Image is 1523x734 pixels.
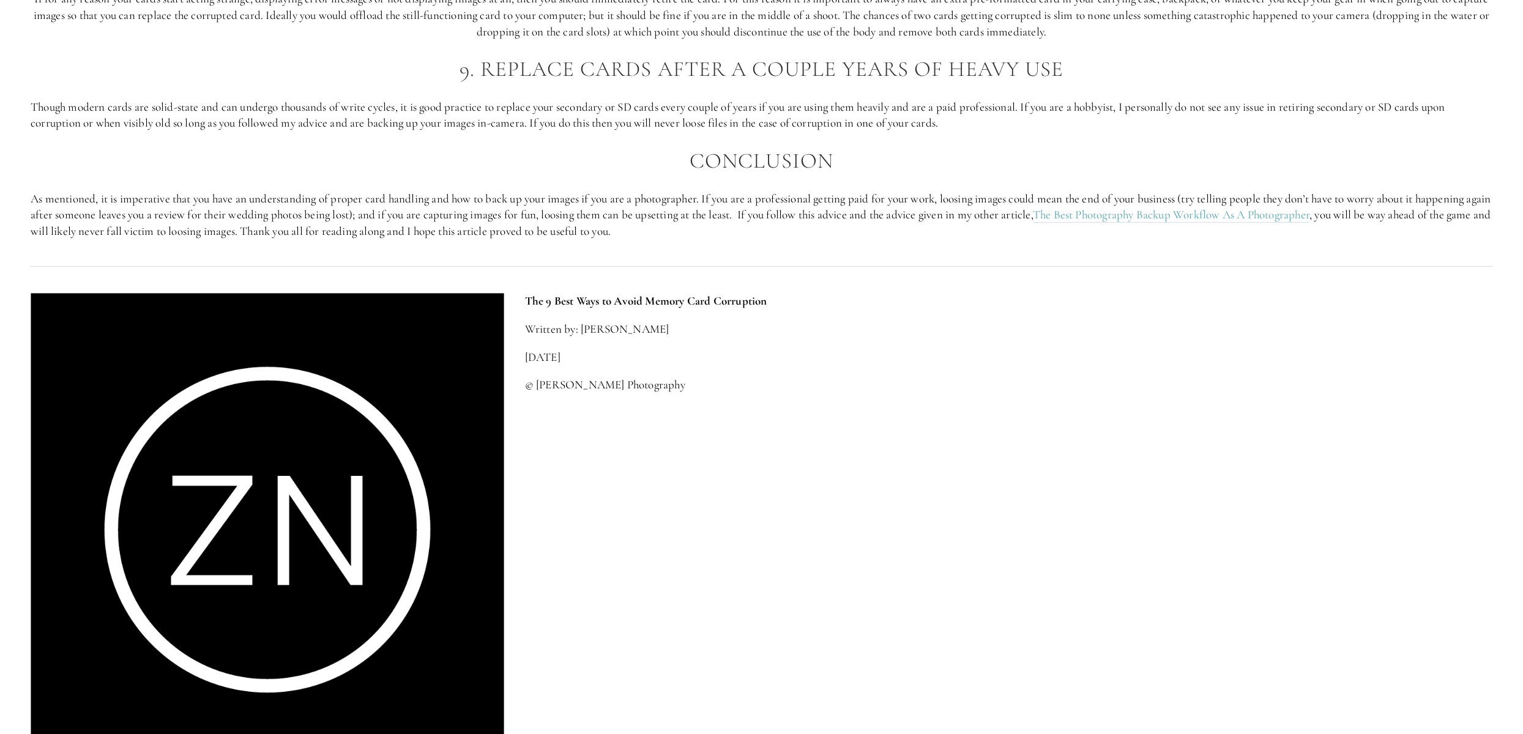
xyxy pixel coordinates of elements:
h2: Conclusion [31,149,1492,173]
h2: 9. Replace cards after a couple years of heavy use [31,57,1492,81]
a: The Best Photography Backup Workflow As A Photographer [1033,207,1309,223]
strong: The 9 Best Ways to Avoid Memory Card Corruption [525,294,767,308]
p: [DATE] [525,349,1492,366]
p: © [PERSON_NAME] Photography [525,377,1492,393]
p: Though modern cards are solid-state and can undergo thousands of write cycles, it is good practic... [31,99,1492,132]
p: Written by: [PERSON_NAME] [525,321,1492,338]
p: As mentioned, it is imperative that you have an understanding of proper card handling and how to ... [31,191,1492,240]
